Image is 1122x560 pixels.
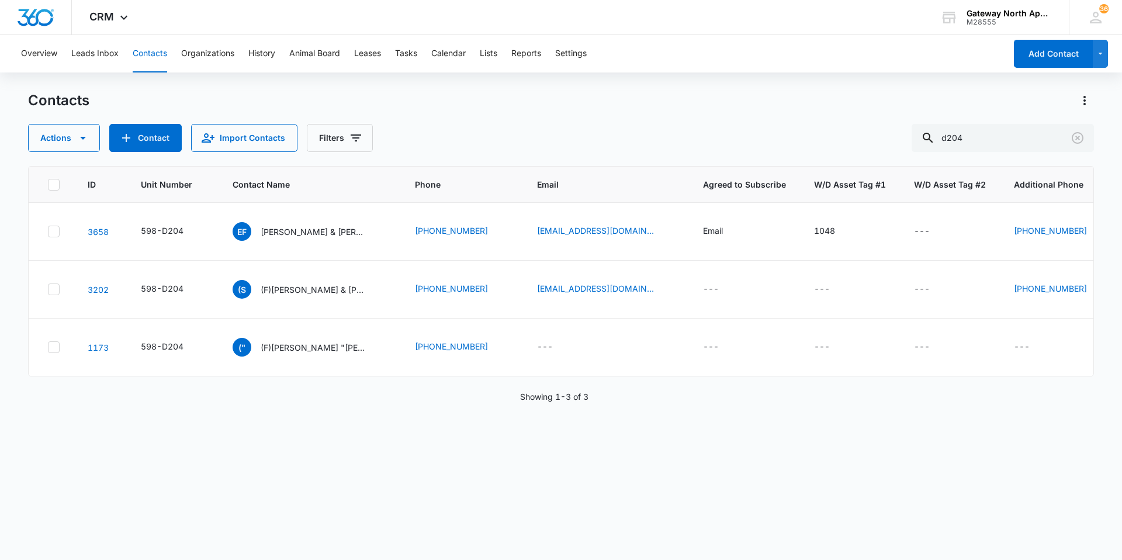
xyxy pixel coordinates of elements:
[88,227,109,237] a: Navigate to contact details page for Esteven Fox & Elizabeth Espinal
[354,35,381,72] button: Leases
[248,35,275,72] button: History
[1068,129,1087,147] button: Clear
[703,340,719,354] div: ---
[537,340,553,354] div: ---
[307,124,373,152] button: Filters
[814,178,886,191] span: W/D Asset Tag #1
[141,340,205,354] div: Unit Number - 598-D204 - Select to Edit Field
[914,282,951,296] div: W/D Asset Tag #2 - - Select to Edit Field
[1099,4,1109,13] span: 36
[537,282,675,296] div: Email - alexxisaucedo@gmail.com - Select to Edit Field
[814,340,830,354] div: ---
[141,224,205,238] div: Unit Number - 598-D204 - Select to Edit Field
[1014,340,1051,354] div: Additional Phone - - Select to Edit Field
[141,282,183,295] div: 598-D204
[1014,282,1108,296] div: Additional Phone - (970) 518-2099 - Select to Edit Field
[814,282,851,296] div: W/D Asset Tag #1 - - Select to Edit Field
[914,282,930,296] div: ---
[914,224,930,238] div: ---
[537,340,574,354] div: Email - - Select to Edit Field
[1075,91,1094,110] button: Actions
[914,340,951,354] div: W/D Asset Tag #2 - - Select to Edit Field
[415,340,488,352] a: [PHONE_NUMBER]
[233,222,387,241] div: Contact Name - Esteven Fox & Elizabeth Espinal - Select to Edit Field
[261,341,366,354] p: (F)[PERSON_NAME] "[PERSON_NAME]" [PERSON_NAME]
[21,35,57,72] button: Overview
[431,35,466,72] button: Calendar
[395,35,417,72] button: Tasks
[261,226,366,238] p: [PERSON_NAME] & [PERSON_NAME]
[71,35,119,72] button: Leads Inbox
[511,35,541,72] button: Reports
[233,280,251,299] span: (S
[415,178,492,191] span: Phone
[537,224,654,237] a: [EMAIL_ADDRESS][DOMAIN_NAME]
[141,282,205,296] div: Unit Number - 598-D204 - Select to Edit Field
[88,178,96,191] span: ID
[814,282,830,296] div: ---
[289,35,340,72] button: Animal Board
[914,224,951,238] div: W/D Asset Tag #2 - - Select to Edit Field
[537,178,658,191] span: Email
[415,282,488,295] a: [PHONE_NUMBER]
[914,340,930,354] div: ---
[28,124,100,152] button: Actions
[88,285,109,295] a: Navigate to contact details page for (F)Alexxis Saucedo & Spencer Conway
[233,338,387,357] div: Contact Name - (F)Robert "Alex" Miller - Select to Edit Field
[88,343,109,352] a: Navigate to contact details page for (F)Robert "Alex" Miller
[967,9,1052,18] div: account name
[415,340,509,354] div: Phone - (720) 299-7548 - Select to Edit Field
[912,124,1094,152] input: Search Contacts
[133,35,167,72] button: Contacts
[233,222,251,241] span: EF
[814,224,856,238] div: W/D Asset Tag #1 - 1048 - Select to Edit Field
[480,35,497,72] button: Lists
[1014,282,1087,295] a: [PHONE_NUMBER]
[1014,178,1108,191] span: Additional Phone
[1014,340,1030,354] div: ---
[703,178,786,191] span: Agreed to Subscribe
[814,340,851,354] div: W/D Asset Tag #1 - - Select to Edit Field
[703,282,740,296] div: Agreed to Subscribe - - Select to Edit Field
[520,390,588,403] p: Showing 1-3 of 3
[703,224,744,238] div: Agreed to Subscribe - Email - Select to Edit Field
[703,340,740,354] div: Agreed to Subscribe - - Select to Edit Field
[109,124,182,152] button: Add Contact
[1099,4,1109,13] div: notifications count
[703,282,719,296] div: ---
[415,224,488,237] a: [PHONE_NUMBER]
[415,282,509,296] div: Phone - (720) 441-8585 - Select to Edit Field
[141,340,183,352] div: 598-D204
[537,282,654,295] a: [EMAIL_ADDRESS][DOMAIN_NAME]
[1014,224,1087,237] a: [PHONE_NUMBER]
[191,124,297,152] button: Import Contacts
[233,280,387,299] div: Contact Name - (F)Alexxis Saucedo & Spencer Conway - Select to Edit Field
[967,18,1052,26] div: account id
[555,35,587,72] button: Settings
[537,224,675,238] div: Email - nismofox4@gmail.com - Select to Edit Field
[141,224,183,237] div: 598-D204
[814,224,835,237] div: 1048
[233,178,370,191] span: Contact Name
[89,11,114,23] span: CRM
[181,35,234,72] button: Organizations
[914,178,986,191] span: W/D Asset Tag #2
[261,284,366,296] p: (F)[PERSON_NAME] & [PERSON_NAME]
[233,338,251,357] span: ("
[415,224,509,238] div: Phone - (956) 888-0983 - Select to Edit Field
[703,224,723,237] div: Email
[141,178,205,191] span: Unit Number
[1014,224,1108,238] div: Additional Phone - (423) 599-1553 - Select to Edit Field
[28,92,89,109] h1: Contacts
[1014,40,1093,68] button: Add Contact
